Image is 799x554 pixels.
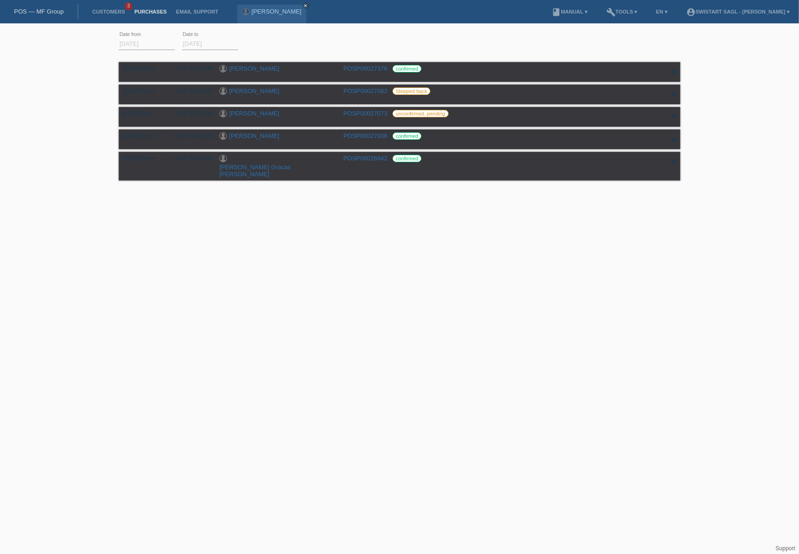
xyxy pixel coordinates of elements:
div: [DATE] [123,155,161,162]
span: 16:08 [143,66,154,72]
div: expand/collapse [666,132,680,146]
div: [DATE] [123,65,161,72]
a: account_circleSwistart Sagl - [PERSON_NAME] ▾ [682,9,794,14]
i: account_circle [686,7,696,17]
a: Email Support [171,9,223,14]
a: POSP00027083 [343,87,387,94]
a: [PERSON_NAME] [229,132,279,139]
div: expand/collapse [666,87,680,101]
a: EN ▾ [652,9,672,14]
div: [DATE] [123,132,161,139]
a: buildTools ▾ [602,9,642,14]
a: POSP00027376 [343,65,387,72]
a: POSP00026942 [343,155,387,162]
div: CHF 1'525.00 [168,110,212,117]
label: unconfirmed, pending [392,110,449,117]
div: CHF 1'490.00 [168,155,212,162]
div: expand/collapse [666,110,680,124]
span: 15:07 [143,111,154,116]
a: POSP00027073 [343,110,387,117]
i: build [606,7,616,17]
a: POSP00027008 [343,132,387,139]
i: book [552,7,561,17]
a: bookManual ▾ [547,9,592,14]
div: CHF 4'480.00 [168,132,212,139]
span: 17:20 [143,89,154,94]
a: [PERSON_NAME] [229,87,279,94]
a: Support [776,545,795,552]
a: POS — MF Group [14,8,64,15]
a: Customers [87,9,130,14]
label: confirmed [392,132,421,140]
label: confirmed [392,155,421,162]
a: [PERSON_NAME] [229,65,279,72]
a: close [303,2,309,9]
span: 11:48 [143,156,154,161]
div: expand/collapse [666,65,680,79]
div: CHF 1'345.00 [168,65,212,72]
a: [PERSON_NAME] Gracas [PERSON_NAME] [219,164,291,178]
a: Purchases [130,9,171,14]
div: expand/collapse [666,155,680,169]
div: [DATE] [123,110,161,117]
a: [PERSON_NAME] [229,110,279,117]
span: 15:12 [143,134,154,139]
a: [PERSON_NAME] [252,8,302,15]
label: Stepped back [392,87,430,95]
span: 3 [125,2,132,10]
div: [DATE] [123,87,161,94]
i: close [304,3,308,8]
div: CHF 1'645.00 [168,87,212,94]
label: confirmed [392,65,421,72]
